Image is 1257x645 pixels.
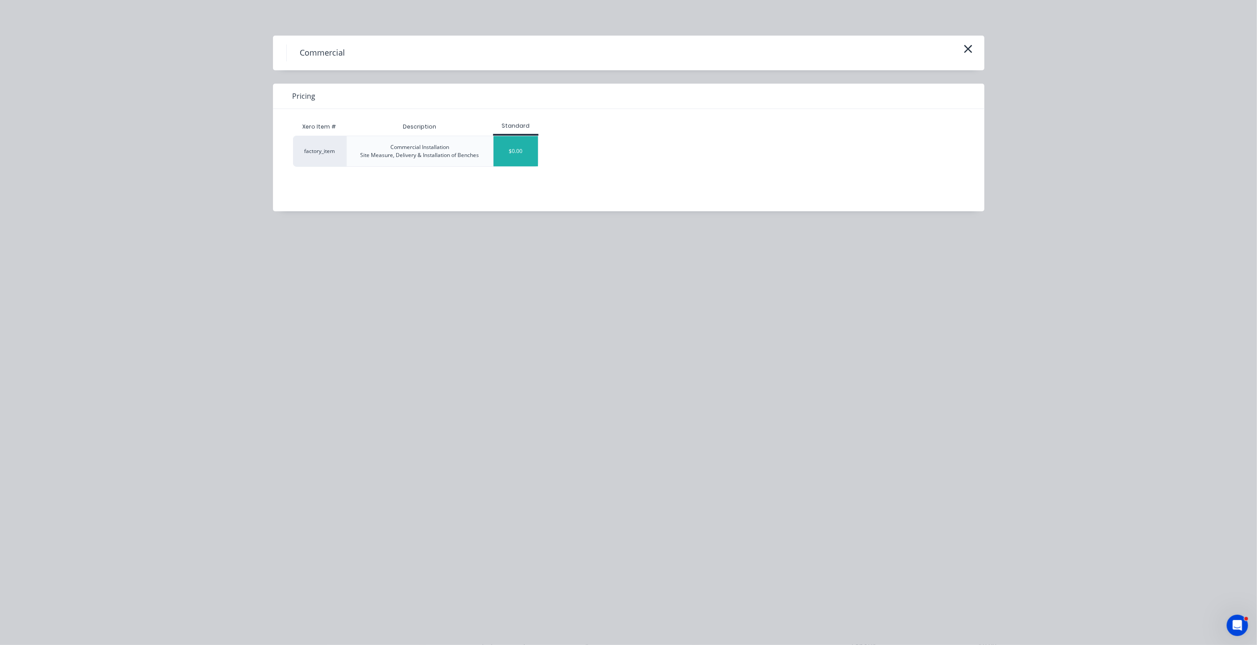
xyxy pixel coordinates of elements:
div: Standard [493,122,538,130]
h4: Commercial [286,44,359,61]
div: Xero Item # [293,118,346,136]
div: Commercial Installation Site Measure, Delivery & Installation of Benches [361,143,479,159]
iframe: Intercom live chat [1227,615,1248,636]
div: factory_item [293,136,346,167]
span: Pricing [293,91,316,101]
div: $0.00 [494,136,538,166]
div: Description [396,116,443,138]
